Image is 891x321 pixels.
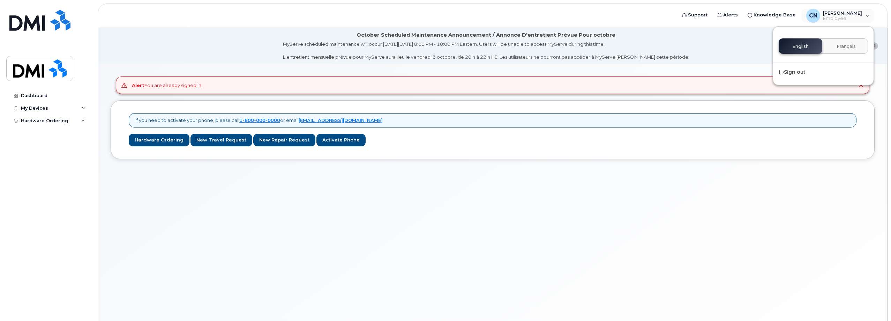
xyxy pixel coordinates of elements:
p: If you need to activate your phone, please call or email [135,117,383,124]
div: MyServe scheduled maintenance will occur [DATE][DATE] 8:00 PM - 10:00 PM Eastern. Users will be u... [283,41,689,60]
a: [EMAIL_ADDRESS][DOMAIN_NAME] [299,117,383,123]
strong: Alert [132,82,144,88]
a: New Repair Request [253,134,315,147]
a: Hardware Ordering [129,134,189,147]
a: New Travel Request [190,134,252,147]
span: Français [837,44,856,49]
div: Sign out [773,66,874,79]
a: 1-800-000-0000 [239,117,280,123]
div: October Scheduled Maintenance Announcement / Annonce D'entretient Prévue Pour octobre [357,31,615,39]
div: You are already signed in. [132,82,202,89]
a: Activate Phone [316,134,366,147]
